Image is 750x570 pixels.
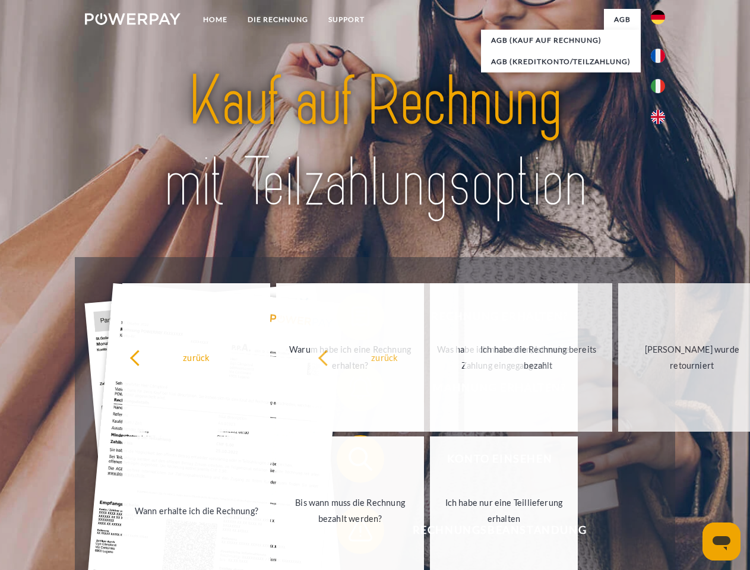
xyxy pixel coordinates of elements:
[129,502,263,518] div: Wann erhalte ich die Rechnung?
[283,341,417,373] div: Warum habe ich eine Rechnung erhalten?
[481,51,641,72] a: AGB (Kreditkonto/Teilzahlung)
[481,30,641,51] a: AGB (Kauf auf Rechnung)
[471,341,605,373] div: Ich habe die Rechnung bereits bezahlt
[85,13,181,25] img: logo-powerpay-white.svg
[283,495,417,527] div: Bis wann muss die Rechnung bezahlt werden?
[651,10,665,24] img: de
[238,9,318,30] a: DIE RECHNUNG
[651,49,665,63] img: fr
[193,9,238,30] a: Home
[651,110,665,124] img: en
[437,495,571,527] div: Ich habe nur eine Teillieferung erhalten
[702,522,740,560] iframe: Schaltfläche zum Öffnen des Messaging-Fensters
[651,79,665,93] img: it
[113,57,637,227] img: title-powerpay_de.svg
[604,9,641,30] a: agb
[129,349,263,365] div: zurück
[318,349,451,365] div: zurück
[318,9,375,30] a: SUPPORT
